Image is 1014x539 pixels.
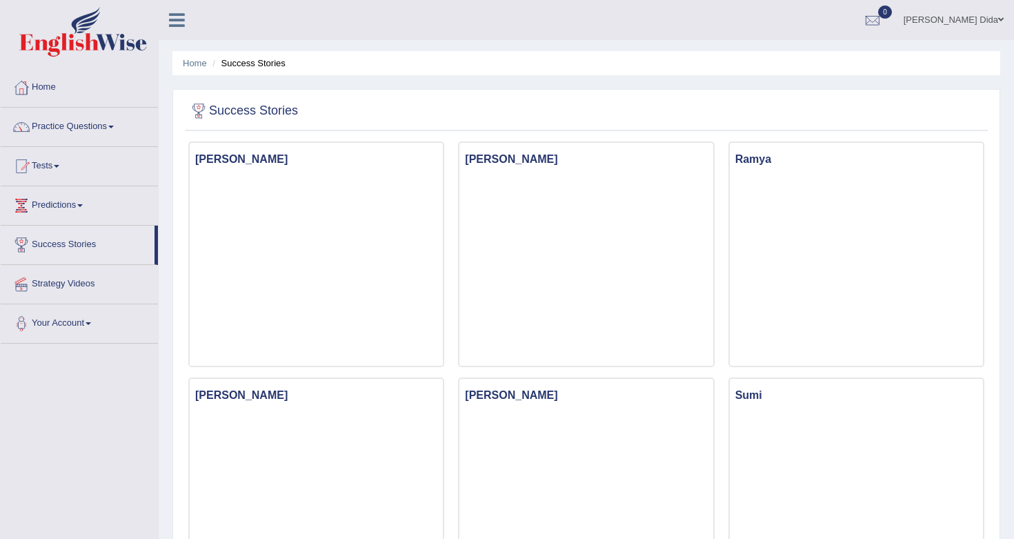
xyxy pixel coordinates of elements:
a: Success Stories [1,226,155,260]
span: 0 [878,6,892,19]
li: Success Stories [209,57,285,70]
h3: [PERSON_NAME] [190,150,443,169]
a: Tests [1,147,158,182]
a: Home [1,68,158,103]
a: Home [183,58,207,68]
a: Your Account [1,304,158,339]
h3: Sumi [730,386,983,405]
h2: Success Stories [188,101,298,121]
h3: Ramya [730,150,983,169]
a: Predictions [1,186,158,221]
h3: [PERSON_NAME] [459,386,713,405]
h3: [PERSON_NAME] [459,150,713,169]
a: Strategy Videos [1,265,158,300]
h3: [PERSON_NAME] [190,386,443,405]
a: Practice Questions [1,108,158,142]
